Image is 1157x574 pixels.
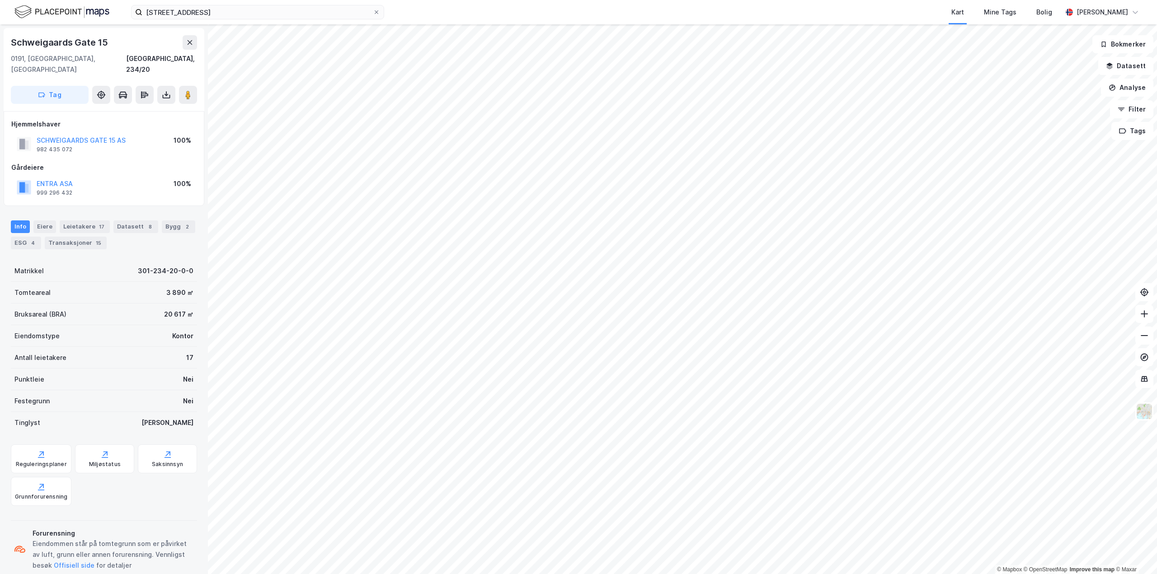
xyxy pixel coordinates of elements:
[94,238,103,247] div: 15
[37,146,72,153] div: 982 435 072
[15,493,67,500] div: Grunnforurensning
[1036,7,1052,18] div: Bolig
[14,417,40,428] div: Tinglyst
[183,374,193,385] div: Nei
[16,461,67,468] div: Reguleringsplaner
[162,220,195,233] div: Bygg
[166,287,193,298] div: 3 890 ㎡
[152,461,183,468] div: Saksinnsyn
[14,287,51,298] div: Tomteareal
[183,222,192,231] div: 2
[984,7,1016,18] div: Mine Tags
[1098,57,1153,75] button: Datasett
[1110,100,1153,118] button: Filter
[183,396,193,406] div: Nei
[951,7,964,18] div: Kart
[11,220,30,233] div: Info
[1101,79,1153,97] button: Analyse
[14,396,50,406] div: Festegrunn
[37,189,72,196] div: 999 296 432
[14,331,60,341] div: Eiendomstype
[1070,566,1115,573] a: Improve this map
[1136,403,1153,420] img: Z
[28,238,38,247] div: 4
[97,222,106,231] div: 17
[186,352,193,363] div: 17
[142,5,373,19] input: Søk på adresse, matrikkel, gårdeiere, leietakere eller personer
[14,352,66,363] div: Antall leietakere
[138,266,193,276] div: 301-234-20-0-0
[14,309,66,320] div: Bruksareal (BRA)
[11,162,197,173] div: Gårdeiere
[146,222,155,231] div: 8
[11,35,110,50] div: Schweigaards Gate 15
[1092,35,1153,53] button: Bokmerker
[60,220,110,233] div: Leietakere
[164,309,193,320] div: 20 617 ㎡
[1024,566,1068,573] a: OpenStreetMap
[11,86,89,104] button: Tag
[113,220,158,233] div: Datasett
[11,53,126,75] div: 0191, [GEOGRAPHIC_DATA], [GEOGRAPHIC_DATA]
[126,53,197,75] div: [GEOGRAPHIC_DATA], 234/20
[997,566,1022,573] a: Mapbox
[33,538,193,571] div: Eiendommen står på tomtegrunn som er påvirket av luft, grunn eller annen forurensning. Vennligst ...
[174,135,191,146] div: 100%
[11,237,41,249] div: ESG
[174,178,191,189] div: 100%
[14,4,109,20] img: logo.f888ab2527a4732fd821a326f86c7f29.svg
[141,417,193,428] div: [PERSON_NAME]
[14,266,44,276] div: Matrikkel
[1077,7,1128,18] div: [PERSON_NAME]
[1112,531,1157,574] iframe: Chat Widget
[33,528,193,539] div: Forurensning
[89,461,121,468] div: Miljøstatus
[14,374,44,385] div: Punktleie
[172,331,193,341] div: Kontor
[1111,122,1153,140] button: Tags
[11,119,197,130] div: Hjemmelshaver
[45,237,107,249] div: Transaksjoner
[33,220,56,233] div: Eiere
